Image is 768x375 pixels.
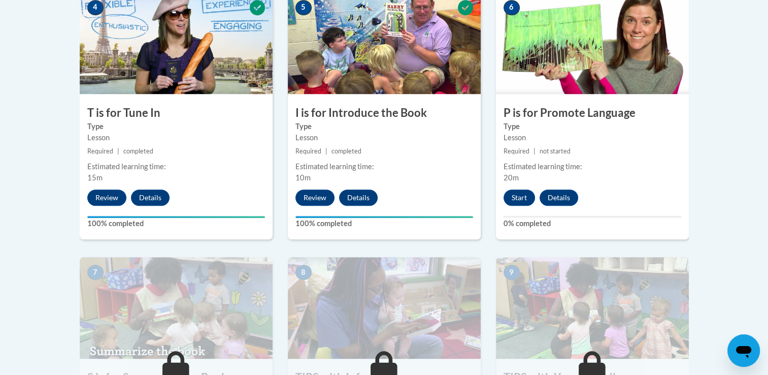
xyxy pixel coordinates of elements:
[80,257,273,359] img: Course Image
[504,218,681,229] label: 0% completed
[504,132,681,143] div: Lesson
[87,161,265,172] div: Estimated learning time:
[339,190,378,206] button: Details
[533,147,536,155] span: |
[504,121,681,132] label: Type
[331,147,361,155] span: completed
[540,147,571,155] span: not started
[295,190,335,206] button: Review
[295,173,311,182] span: 10m
[87,190,126,206] button: Review
[504,161,681,172] div: Estimated learning time:
[540,190,578,206] button: Details
[295,216,473,218] div: Your progress
[87,218,265,229] label: 100% completed
[504,265,520,280] span: 9
[496,105,689,121] h3: P is for Promote Language
[117,147,119,155] span: |
[87,132,265,143] div: Lesson
[288,257,481,359] img: Course Image
[727,334,760,367] iframe: Button to launch messaging window
[295,121,473,132] label: Type
[504,173,519,182] span: 20m
[496,257,689,359] img: Course Image
[504,190,535,206] button: Start
[80,105,273,121] h3: T is for Tune In
[87,173,103,182] span: 15m
[87,216,265,218] div: Your progress
[87,147,113,155] span: Required
[295,218,473,229] label: 100% completed
[504,147,529,155] span: Required
[325,147,327,155] span: |
[87,265,104,280] span: 7
[295,147,321,155] span: Required
[87,121,265,132] label: Type
[295,265,312,280] span: 8
[295,161,473,172] div: Estimated learning time:
[295,132,473,143] div: Lesson
[288,105,481,121] h3: I is for Introduce the Book
[123,147,153,155] span: completed
[131,190,170,206] button: Details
